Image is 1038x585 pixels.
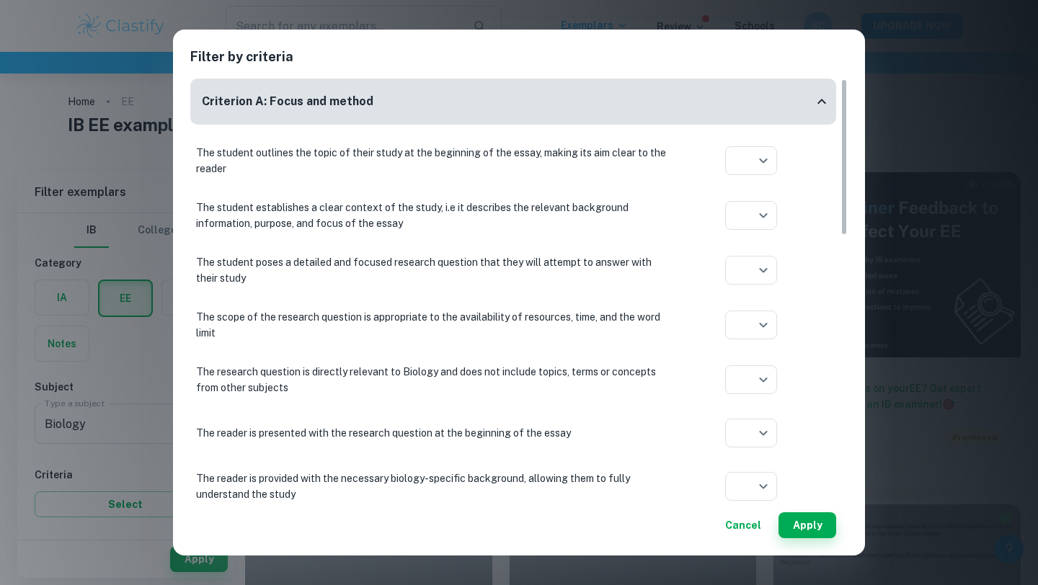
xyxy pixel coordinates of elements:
[196,309,672,341] p: The scope of the research question is appropriate to the availability of resources, time, and the...
[196,200,672,231] p: The student establishes a clear context of the study, i.e it describes the relevant background in...
[719,512,767,538] button: Cancel
[196,145,672,177] p: The student outlines the topic of their study at the beginning of the essay, making its aim clear...
[196,364,672,396] p: The research question is directly relevant to Biology and does not include topics, terms or conce...
[190,47,848,79] h2: Filter by criteria
[196,470,672,502] p: The reader is provided with the necessary biology-specific background, allowing them to fully und...
[202,93,373,111] h6: Criterion A: Focus and method
[190,79,836,125] div: Criterion A: Focus and method
[778,512,836,538] button: Apply
[196,254,672,286] p: The student poses a detailed and focused research question that they will attempt to answer with ...
[196,425,672,441] p: The reader is presented with the research question at the beginning of the essay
